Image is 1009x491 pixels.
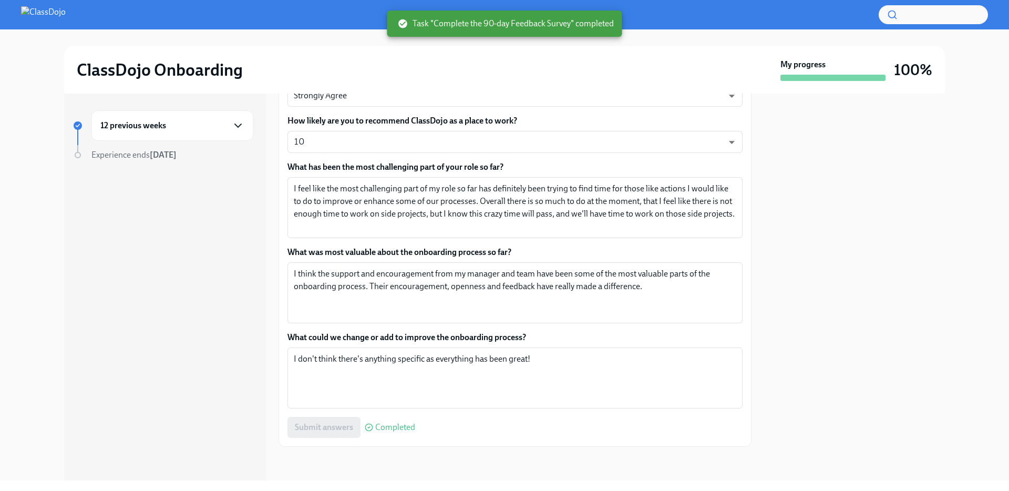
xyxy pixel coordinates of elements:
[375,423,415,432] span: Completed
[894,60,932,79] h3: 100%
[398,18,614,29] span: Task "Complete the 90-day Feedback Survey" completed
[287,115,743,127] label: How likely are you to recommend ClassDojo as a place to work?
[91,110,253,141] div: 12 previous weeks
[77,59,243,80] h2: ClassDojo Onboarding
[21,6,66,23] img: ClassDojo
[287,161,743,173] label: What has been the most challenging part of your role so far?
[287,85,743,107] div: Strongly Agree
[287,131,743,153] div: 10
[294,353,736,403] textarea: I don't think there's anything specific as everything has been great!
[287,332,743,343] label: What could we change or add to improve the onboarding process?
[287,247,743,258] label: What was most valuable about the onboarding process so far?
[150,150,177,160] strong: [DATE]
[100,120,166,131] h6: 12 previous weeks
[780,59,826,70] strong: My progress
[91,150,177,160] span: Experience ends
[294,182,736,233] textarea: I feel like the most challenging part of my role so far has definitely been trying to find time f...
[294,268,736,318] textarea: I think the support and encouragement from my manager and team have been some of the most valuabl...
